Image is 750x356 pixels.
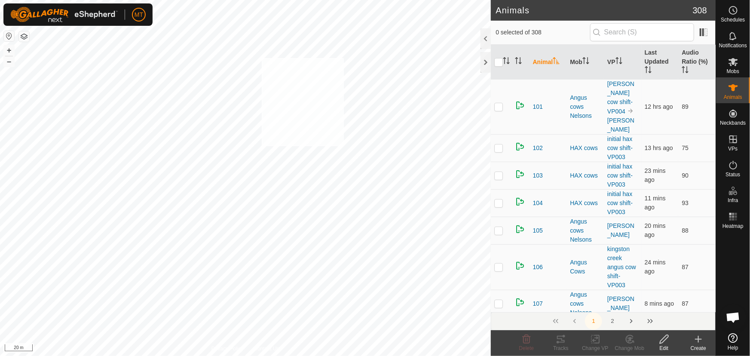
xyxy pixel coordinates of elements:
span: 90 [682,172,689,179]
p-sorticon: Activate to sort [645,68,652,74]
img: to [627,107,634,114]
button: Next Page [623,313,640,330]
th: Last Updated [641,45,679,80]
p-sorticon: Activate to sort [582,58,589,65]
input: Search (S) [590,23,694,41]
span: 104 [533,199,543,208]
div: HAX cows [570,144,600,153]
th: Mob [566,45,604,80]
a: kingston creek angus cow shift-VP003 [607,246,636,288]
div: HAX cows [570,171,600,180]
button: – [4,56,14,67]
span: VPs [728,146,738,151]
p-sorticon: Activate to sort [553,58,560,65]
a: initial hax cow shift-VP003 [607,190,633,215]
button: 1 [585,313,602,330]
p-sorticon: Activate to sort [503,58,510,65]
span: 101 [533,102,543,111]
span: Status [726,172,740,177]
button: 2 [604,313,621,330]
span: Neckbands [720,120,746,126]
span: 89 [682,103,689,110]
span: 75 [682,144,689,151]
img: returning on [515,261,525,271]
div: Angus cows Nelsons [570,290,600,317]
button: Map Layers [19,31,29,42]
span: 87 [682,264,689,270]
a: initial hax cow shift-VP003 [607,163,633,188]
span: Delete [519,345,534,351]
div: Change Mob [612,344,647,352]
div: Edit [647,344,681,352]
span: Schedules [721,17,745,22]
span: Mobs [727,69,739,74]
p-sorticon: Activate to sort [682,68,689,74]
a: Contact Us [254,345,279,353]
a: [PERSON_NAME] cow shift-VP004 [607,80,634,115]
span: 88 [682,227,689,234]
span: MT [135,10,143,19]
div: Change VP [578,344,612,352]
button: Last Page [642,313,659,330]
a: Privacy Policy [211,345,244,353]
span: 14 Sept 2025, 5:13 pm [645,144,673,151]
span: 14 Sept 2025, 5:50 pm [645,103,673,110]
img: returning on [515,297,525,307]
span: Notifications [719,43,747,48]
a: Help [716,330,750,354]
img: returning on [515,141,525,152]
span: Help [728,345,738,350]
span: 15 Sept 2025, 6:30 am [645,300,674,307]
span: 15 Sept 2025, 6:16 am [645,167,666,183]
div: Open chat [720,304,746,330]
a: [PERSON_NAME] [607,117,634,133]
span: 107 [533,299,543,308]
img: returning on [515,169,525,179]
span: 0 selected of 308 [496,28,590,37]
span: 102 [533,144,543,153]
span: 15 Sept 2025, 6:18 am [645,222,666,238]
a: [PERSON_NAME] [607,295,634,311]
span: 105 [533,226,543,235]
span: 103 [533,171,543,180]
h2: Animals [496,5,693,15]
span: 308 [693,4,707,17]
img: Gallagher Logo [10,7,118,22]
a: [PERSON_NAME] [607,222,634,238]
div: Create [681,344,716,352]
img: returning on [515,196,525,207]
span: 106 [533,263,543,272]
span: 87 [682,300,689,307]
img: returning on [515,224,525,234]
span: 15 Sept 2025, 6:27 am [645,195,666,211]
button: + [4,45,14,55]
p-sorticon: Activate to sort [515,58,522,65]
span: Infra [728,198,738,203]
button: Reset Map [4,31,14,41]
div: Angus cows Nelsons [570,217,600,244]
div: Angus Cows [570,258,600,276]
span: 93 [682,199,689,206]
span: 15 Sept 2025, 6:15 am [645,259,666,275]
span: Heatmap [722,224,744,229]
img: returning on [515,100,525,110]
a: initial hax cow shift-VP003 [607,135,633,160]
div: HAX cows [570,199,600,208]
p-sorticon: Activate to sort [615,58,622,65]
div: Tracks [544,344,578,352]
span: Animals [724,95,742,100]
th: Animal [530,45,567,80]
th: Audio Ratio (%) [678,45,716,80]
th: VP [604,45,641,80]
div: Angus cows Nelsons [570,93,600,120]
